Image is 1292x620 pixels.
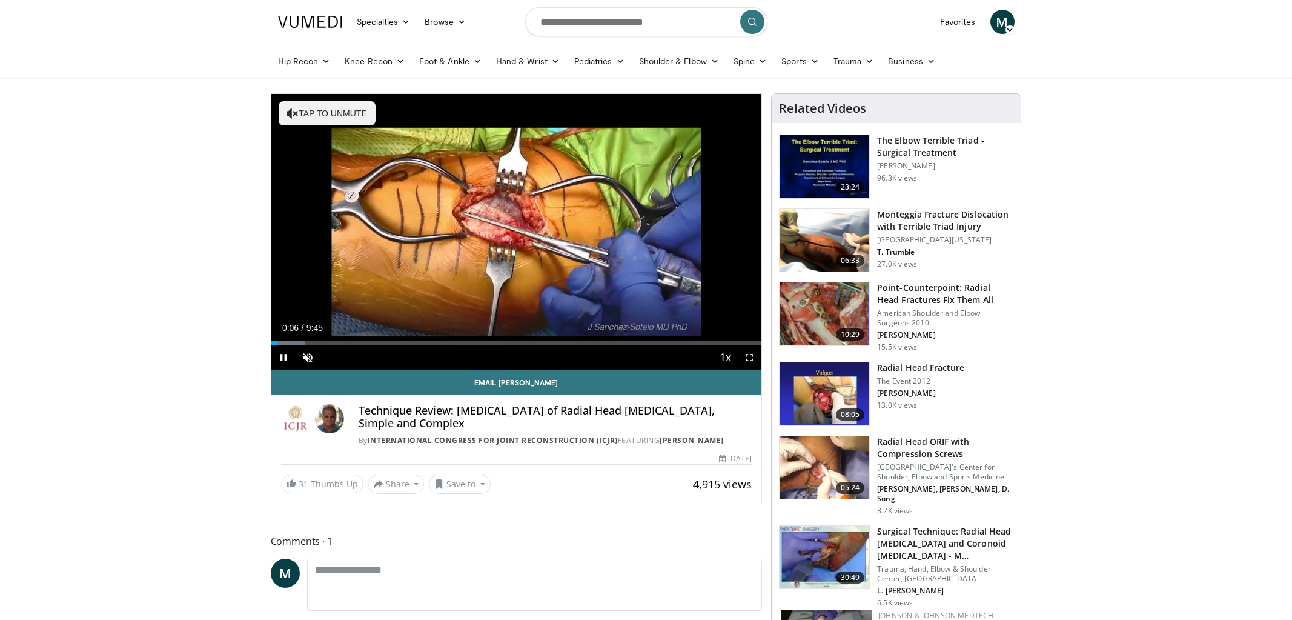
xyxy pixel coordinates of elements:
[417,10,473,34] a: Browse
[302,323,304,333] span: /
[719,453,752,464] div: [DATE]
[282,323,299,333] span: 0:06
[780,436,869,499] img: 3327b311-1e95-4e56-a2c3-0b32974b429b.150x105_q85_crop-smart_upscale.jpg
[412,49,489,73] a: Foot & Ankle
[779,362,1013,426] a: 08:05 Radial Head Fracture The Event 2012 [PERSON_NAME] 13.0K views
[779,135,1013,199] a: 23:24 The Elbow Terrible Triad - Surgical Treatment [PERSON_NAME] 96.3K views
[279,101,376,125] button: Tap to unmute
[713,345,737,370] button: Playback Rate
[315,404,344,433] img: Avatar
[836,181,865,193] span: 23:24
[278,16,342,28] img: VuMedi Logo
[877,330,1013,340] p: [PERSON_NAME]
[567,49,632,73] a: Pediatrics
[368,435,618,445] a: International Congress for Joint Reconstruction (ICJR)
[877,506,913,516] p: 8.2K views
[877,259,917,269] p: 27.0K views
[877,388,964,398] p: [PERSON_NAME]
[779,436,1013,516] a: 05:24 Radial Head ORIF with Compression Screws [GEOGRAPHIC_DATA]'s Center for Shoulder, Elbow and...
[836,408,865,421] span: 08:05
[271,559,300,588] a: M
[271,533,763,549] span: Comments 1
[489,49,567,73] a: Hand & Wrist
[271,49,338,73] a: Hip Recon
[826,49,881,73] a: Trauma
[836,482,865,494] span: 05:24
[271,345,296,370] button: Pause
[877,401,917,410] p: 13.0K views
[877,173,917,183] p: 96.3K views
[780,209,869,272] img: 76186_0000_3.png.150x105_q85_crop-smart_upscale.jpg
[350,10,418,34] a: Specialties
[779,101,866,116] h4: Related Videos
[877,235,1013,245] p: [GEOGRAPHIC_DATA][US_STATE]
[877,564,1013,584] p: Trauma, Hand, Elbow & Shoulder Center, [GEOGRAPHIC_DATA]
[881,49,942,73] a: Business
[877,282,1013,306] h3: Point-Counterpoint: Radial Head Fractures Fix Them All
[359,404,752,430] h4: Technique Review: [MEDICAL_DATA] of Radial Head [MEDICAL_DATA], Simple and Complex
[632,49,726,73] a: Shoulder & Elbow
[429,475,491,494] button: Save to
[780,282,869,345] img: marra_1.png.150x105_q85_crop-smart_upscale.jpg
[877,436,1013,460] h3: Radial Head ORIF with Compression Screws
[877,525,1013,562] h3: Surgical Technique: Radial Head [MEDICAL_DATA] and Coronoid [MEDICAL_DATA] - M…
[660,435,724,445] a: [PERSON_NAME]
[337,49,412,73] a: Knee Recon
[877,484,1013,504] p: [PERSON_NAME], [PERSON_NAME], D. Song
[877,376,964,386] p: The Event 2012
[877,362,964,374] h3: Radial Head Fracture
[877,586,1013,596] p: L. [PERSON_NAME]
[281,475,363,493] a: 31 Thumbs Up
[525,7,767,36] input: Search topics, interventions
[877,308,1013,328] p: American Shoulder and Elbow Surgeons 2010
[990,10,1015,34] a: M
[836,572,865,584] span: 30:49
[779,208,1013,273] a: 06:33 Monteggia Fracture Dislocation with Terrible Triad Injury [GEOGRAPHIC_DATA][US_STATE] T. Tr...
[877,342,917,352] p: 15.5K views
[780,362,869,425] img: heCDP4pTuni5z6vX4xMDoxOmtxOwKG7D_1.150x105_q85_crop-smart_upscale.jpg
[877,462,1013,482] p: [GEOGRAPHIC_DATA]'s Center for Shoulder, Elbow and Sports Medicine
[774,49,826,73] a: Sports
[726,49,774,73] a: Spine
[299,478,308,490] span: 31
[780,135,869,198] img: 162531_0000_1.png.150x105_q85_crop-smart_upscale.jpg
[836,328,865,341] span: 10:29
[877,161,1013,171] p: [PERSON_NAME]
[306,323,323,333] span: 9:45
[359,435,752,446] div: By FEATURING
[933,10,983,34] a: Favorites
[780,526,869,589] img: 311bca1b-6bf8-4fc1-a061-6f657f32dced.150x105_q85_crop-smart_upscale.jpg
[296,345,320,370] button: Unmute
[271,94,762,370] video-js: Video Player
[271,341,762,345] div: Progress Bar
[836,255,865,267] span: 06:33
[368,475,425,494] button: Share
[271,370,762,395] a: Email [PERSON_NAME]
[877,135,1013,159] h3: The Elbow Terrible Triad - Surgical Treatment
[281,404,310,433] img: International Congress for Joint Reconstruction (ICJR)
[877,247,1013,257] p: T. Trumble
[877,208,1013,233] h3: Monteggia Fracture Dislocation with Terrible Triad Injury
[737,345,761,370] button: Fullscreen
[877,598,913,608] p: 6.5K views
[779,282,1013,352] a: 10:29 Point-Counterpoint: Radial Head Fractures Fix Them All American Shoulder and Elbow Surgeons...
[779,525,1013,608] a: 30:49 Surgical Technique: Radial Head [MEDICAL_DATA] and Coronoid [MEDICAL_DATA] - M… Trauma, Han...
[693,477,752,492] span: 4,915 views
